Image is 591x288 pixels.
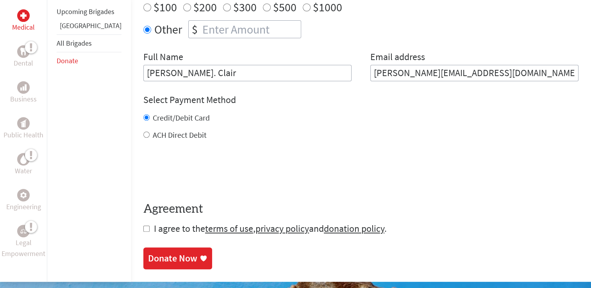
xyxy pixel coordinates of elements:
[12,9,35,33] a: MedicalMedical
[2,225,45,259] a: Legal EmpowermentLegal Empowerment
[148,252,197,265] div: Donate Now
[17,45,30,58] div: Dental
[153,113,210,123] label: Credit/Debit Card
[4,130,43,140] p: Public Health
[57,34,121,52] li: All Brigades
[189,21,201,38] div: $
[154,222,387,235] span: I agree to the , and .
[17,117,30,130] div: Public Health
[324,222,384,235] a: donation policy
[10,94,37,105] p: Business
[57,20,121,34] li: Guatemala
[20,155,27,164] img: Water
[57,7,114,16] a: Upcoming Brigades
[370,65,579,81] input: Your Email
[6,201,41,212] p: Engineering
[17,189,30,201] div: Engineering
[20,192,27,198] img: Engineering
[10,81,37,105] a: BusinessBusiness
[57,52,121,69] li: Donate
[6,189,41,212] a: EngineeringEngineering
[143,51,183,65] label: Full Name
[17,9,30,22] div: Medical
[17,225,30,237] div: Legal Empowerment
[14,58,33,69] p: Dental
[57,3,121,20] li: Upcoming Brigades
[20,12,27,19] img: Medical
[14,45,33,69] a: DentalDental
[17,153,30,165] div: Water
[4,117,43,140] a: Public HealthPublic Health
[153,130,207,140] label: ACH Direct Debit
[20,84,27,91] img: Business
[143,202,579,216] h4: Agreement
[205,222,253,235] a: terms of use
[60,21,121,30] a: [GEOGRAPHIC_DATA]
[20,229,27,233] img: Legal Empowerment
[15,153,32,176] a: WaterWater
[57,39,92,48] a: All Brigades
[143,94,579,106] h4: Select Payment Method
[370,51,425,65] label: Email address
[154,20,182,38] label: Other
[15,165,32,176] p: Water
[17,81,30,94] div: Business
[143,65,352,81] input: Enter Full Name
[143,247,212,269] a: Donate Now
[201,21,301,38] input: Enter Amount
[20,48,27,55] img: Dental
[255,222,309,235] a: privacy policy
[2,237,45,259] p: Legal Empowerment
[12,22,35,33] p: Medical
[57,56,78,65] a: Donate
[143,156,262,187] iframe: reCAPTCHA
[20,119,27,127] img: Public Health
